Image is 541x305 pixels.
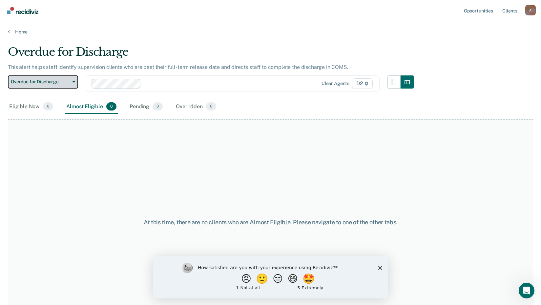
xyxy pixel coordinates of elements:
[175,100,218,114] div: Overridden0
[519,283,534,298] iframe: Intercom live chat
[8,45,414,64] div: Overdue for Discharge
[525,5,536,15] button: Profile dropdown button
[153,256,388,298] iframe: Survey by Kim from Recidiviz
[8,100,54,114] div: Eligible Now0
[322,81,349,86] div: Clear agents
[128,100,164,114] div: Pending0
[8,64,348,70] p: This alert helps staff identify supervision clients who are past their full-term release date and...
[153,102,163,111] span: 0
[65,100,118,114] div: Almost Eligible0
[139,219,402,226] div: At this time, there are no clients who are Almost Eligible. Please navigate to one of the other t...
[8,29,533,35] a: Home
[11,79,70,85] span: Overdue for Discharge
[106,102,116,111] span: 0
[206,102,216,111] span: 0
[7,7,38,14] img: Recidiviz
[8,75,78,89] button: Overdue for Discharge
[43,102,53,111] span: 0
[352,78,373,89] span: D2
[525,5,536,15] div: A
